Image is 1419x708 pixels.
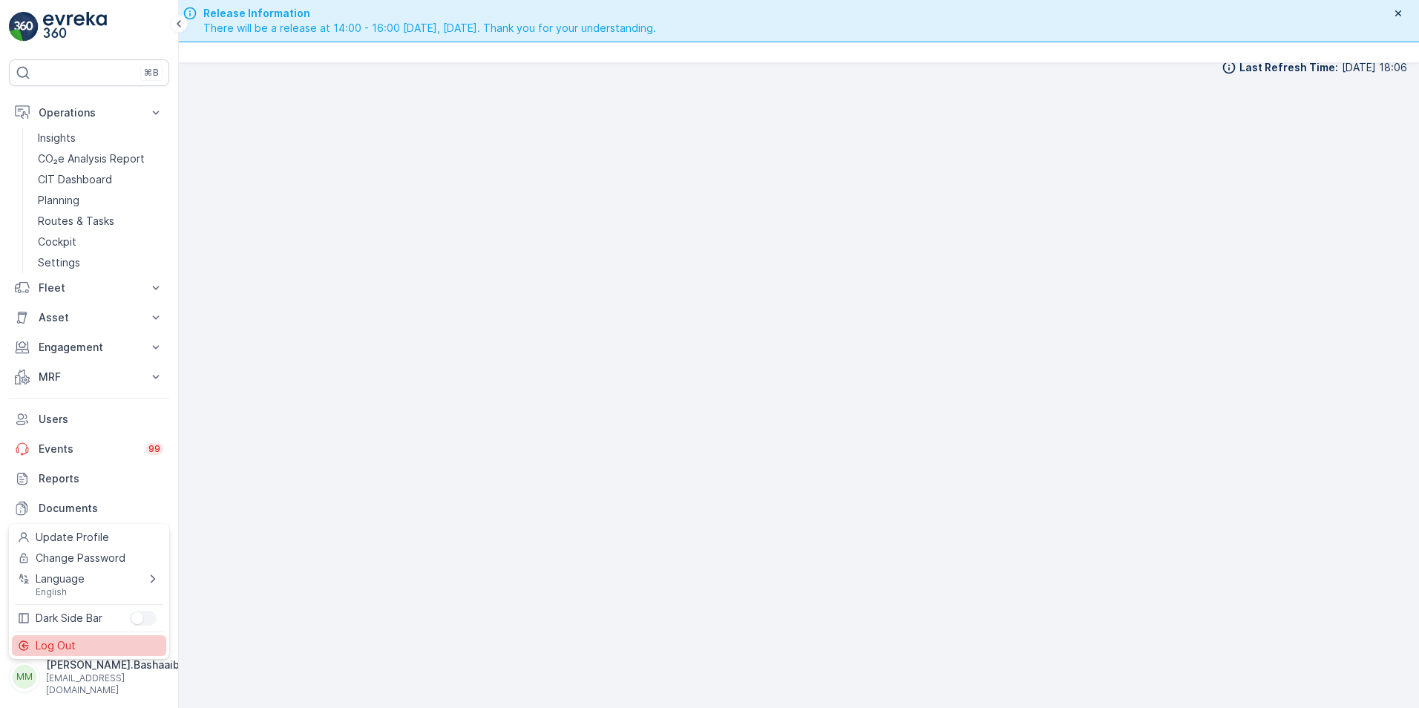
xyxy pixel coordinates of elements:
a: Users [9,404,169,434]
p: 99 [148,442,160,455]
span: Language [36,571,85,586]
p: MRF [39,370,140,384]
p: Engagement [39,340,140,355]
p: Documents [39,501,163,516]
a: Cockpit [32,232,169,252]
span: English [36,586,85,598]
button: Engagement [9,332,169,362]
p: Settings [38,255,80,270]
p: [EMAIL_ADDRESS][DOMAIN_NAME] [46,672,180,696]
button: Asset [9,303,169,332]
button: MM[PERSON_NAME].Bashaaib[EMAIL_ADDRESS][DOMAIN_NAME] [9,658,169,696]
a: Documents [9,494,169,523]
p: [PERSON_NAME].Bashaaib [46,658,180,672]
p: Reports [39,471,163,486]
p: Last Refresh Time : [1239,60,1338,75]
a: Events99 [9,434,169,464]
a: CIT Dashboard [32,169,169,190]
button: Operations [9,98,169,128]
p: Insights [38,131,76,145]
a: Reports [9,464,169,494]
ul: Menu [9,524,169,659]
span: Update Profile [36,530,109,545]
a: Planning [32,190,169,211]
p: ⌘B [144,67,159,79]
p: Events [39,442,137,456]
p: Cockpit [38,235,76,249]
p: CIT Dashboard [38,172,112,187]
a: Settings [32,252,169,273]
p: [DATE] 18:06 [1342,60,1407,75]
a: CO₂e Analysis Report [32,148,169,169]
button: MRF [9,362,169,392]
span: Log Out [36,638,76,653]
img: logo [9,12,39,42]
div: MM [13,665,36,689]
a: Insights [32,128,169,148]
p: Operations [39,105,140,120]
span: Change Password [36,551,125,566]
span: Release Information [203,6,656,21]
p: Fleet [39,281,140,295]
p: Users [39,412,163,427]
span: Dark Side Bar [36,611,102,626]
a: Routes & Tasks [32,211,169,232]
p: Planning [38,193,79,208]
p: Routes & Tasks [38,214,114,229]
span: There will be a release at 14:00 - 16:00 [DATE], [DATE]. Thank you for your understanding. [203,21,656,36]
button: Fleet [9,273,169,303]
p: CO₂e Analysis Report [38,151,145,166]
p: Asset [39,310,140,325]
img: logo_light-DOdMpM7g.png [43,12,107,42]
